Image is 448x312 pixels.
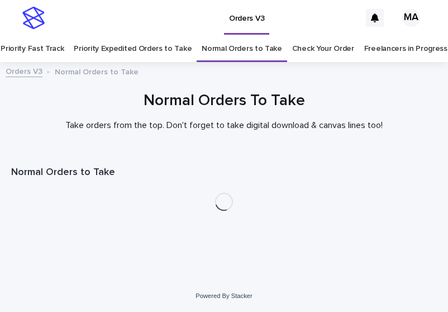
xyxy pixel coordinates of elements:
[1,36,64,62] a: Priority Fast Track
[6,64,42,77] a: Orders V3
[11,120,437,131] p: Take orders from the top. Don't forget to take digital download & canvas lines too!
[202,36,282,62] a: Normal Orders to Take
[402,9,420,27] div: MA
[11,166,437,179] h1: Normal Orders to Take
[74,36,192,62] a: Priority Expedited Orders to Take
[196,292,252,299] a: Powered By Stacker
[364,36,447,62] a: Freelancers in Progress
[55,65,139,77] p: Normal Orders to Take
[292,36,354,62] a: Check Your Order
[22,7,45,29] img: stacker-logo-s-only.png
[11,91,437,111] h1: Normal Orders To Take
